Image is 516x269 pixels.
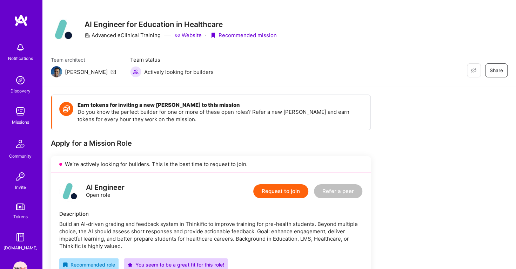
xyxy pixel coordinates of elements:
button: Refer a peer [314,184,362,198]
img: Actively looking for builders [130,66,141,77]
div: Discovery [11,87,31,95]
div: Tokens [13,213,28,220]
div: You seem to be a great fit for this role! [128,261,224,268]
img: discovery [13,73,27,87]
div: We’re actively looking for builders. This is the best time to request to join. [51,156,371,172]
span: Team status [130,56,214,63]
a: Website [175,32,202,39]
div: · [205,32,207,39]
i: icon Mail [110,69,116,75]
div: [DOMAIN_NAME] [4,244,38,251]
div: Description [59,210,362,218]
div: Recommended mission [210,32,277,39]
img: Invite [13,170,27,184]
img: Company Logo [51,17,76,42]
h4: Earn tokens for inviting a new [PERSON_NAME] to this mission [78,102,363,108]
button: Share [485,63,508,77]
img: Token icon [59,102,73,116]
img: logo [14,14,28,27]
div: Missions [12,118,29,126]
div: Recommended role [63,261,115,268]
div: Advanced eClinical Training [85,32,161,39]
img: logo [59,181,80,202]
img: Team Architect [51,66,62,77]
img: guide book [13,230,27,244]
div: Open role [86,184,125,199]
img: tokens [16,204,25,210]
div: Community [9,152,32,160]
div: Build an AI-driven grading and feedback system in Thinkific to improve training for pre-health st... [59,220,362,250]
i: icon RecommendedBadge [63,262,68,267]
div: [PERSON_NAME] [65,68,108,76]
i: icon PurpleStar [128,262,133,267]
img: teamwork [13,104,27,118]
button: Request to join [253,184,308,198]
span: Actively looking for builders [144,68,214,76]
img: Community [12,136,29,152]
div: Apply for a Mission Role [51,139,371,148]
div: Notifications [8,55,33,62]
i: icon EyeClosed [471,68,476,73]
i: icon PurpleRibbon [210,33,216,38]
img: bell [13,41,27,55]
i: icon CompanyGray [85,33,90,38]
span: Team architect [51,56,116,63]
p: Do you know the perfect builder for one or more of these open roles? Refer a new [PERSON_NAME] an... [78,108,363,123]
h3: AI Engineer for Education in Healthcare [85,20,277,29]
div: AI Engineer [86,184,125,191]
span: Share [490,67,503,74]
div: Invite [15,184,26,191]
